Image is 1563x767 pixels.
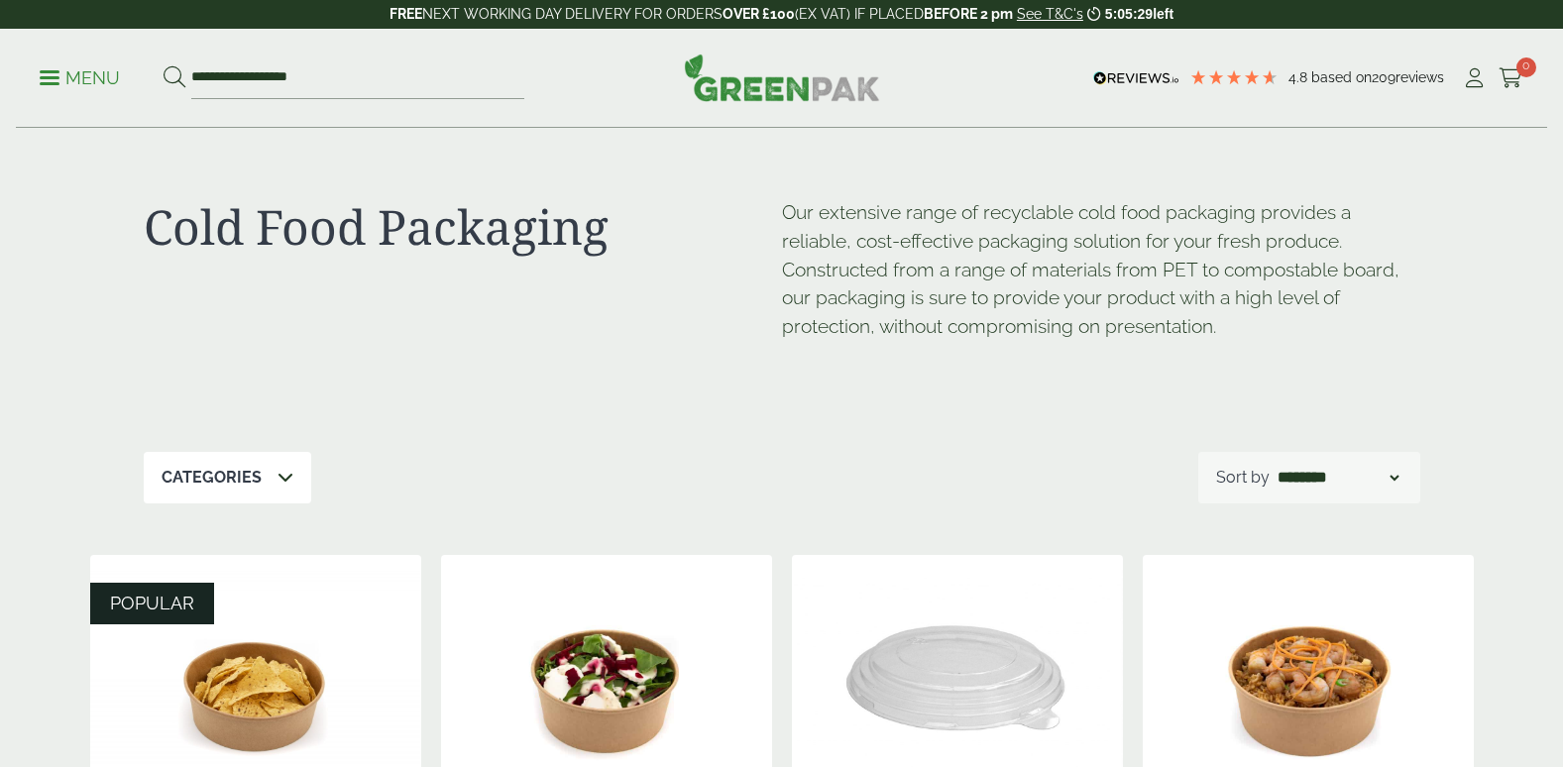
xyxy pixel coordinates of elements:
span: reviews [1396,69,1444,85]
span: POPULAR [110,593,194,613]
span: left [1153,6,1173,22]
strong: BEFORE 2 pm [924,6,1013,22]
i: Cart [1499,68,1523,88]
span: 5:05:29 [1105,6,1153,22]
img: REVIEWS.io [1093,71,1179,85]
strong: OVER £100 [723,6,795,22]
span: 4.8 [1288,69,1311,85]
a: 0 [1499,63,1523,93]
a: Menu [40,66,120,86]
p: Our extensive range of recyclable cold food packaging provides a reliable, cost-effective packagi... [782,198,1420,341]
strong: FREE [390,6,422,22]
p: Menu [40,66,120,90]
i: My Account [1462,68,1487,88]
p: Sort by [1216,466,1270,490]
span: 209 [1372,69,1396,85]
p: Categories [162,466,262,490]
img: GreenPak Supplies [684,54,880,101]
div: 4.78 Stars [1189,68,1279,86]
a: See T&C's [1017,6,1083,22]
span: Based on [1311,69,1372,85]
select: Shop order [1274,466,1402,490]
h1: Cold Food Packaging [144,198,782,256]
span: 0 [1516,57,1536,77]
